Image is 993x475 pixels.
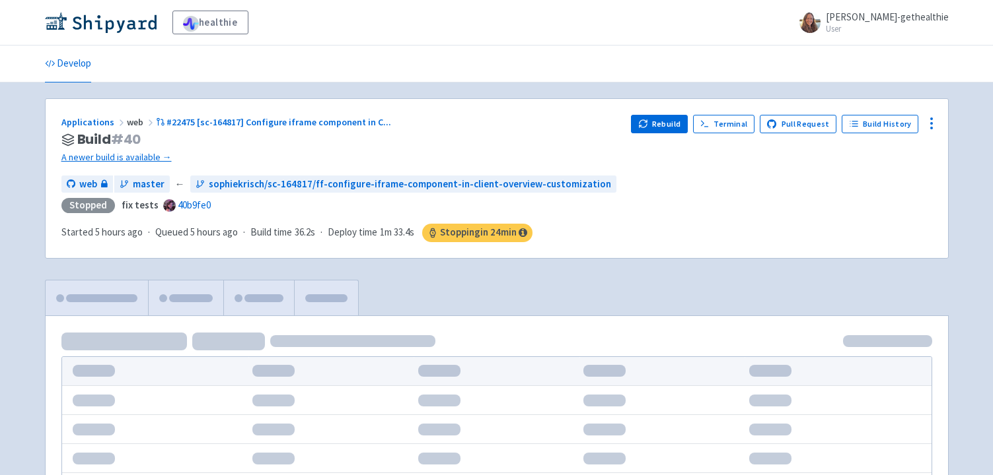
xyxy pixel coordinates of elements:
span: web [79,177,97,192]
span: 36.2s [295,225,315,240]
a: #22475 [sc-164817] Configure iframe component in C... [156,116,394,128]
span: 1m 33.4s [380,225,414,240]
a: Develop [45,46,91,82]
span: ← [175,177,185,192]
div: · · · [61,224,533,242]
span: Build time [250,225,292,240]
strong: fix tests [122,199,159,211]
span: Deploy time [328,225,377,240]
a: sophiekrisch/sc-164817/ff-configure-iframe-component-in-client-overview-customization [190,175,616,193]
span: Stopping in 24 min [422,224,533,242]
span: Started [61,226,143,238]
a: A newer build is available → [61,150,621,165]
span: #22475 [sc-164817] Configure iframe component in C ... [166,116,391,128]
span: [PERSON_NAME]-gethealthie [826,11,949,23]
span: sophiekrisch/sc-164817/ff-configure-iframe-component-in-client-overview-customization [209,177,611,192]
a: Applications [61,116,127,128]
span: # 40 [111,130,141,148]
a: master [114,175,170,193]
a: Pull Request [760,115,837,133]
a: [PERSON_NAME]-gethealthie User [791,12,949,33]
a: healthie [172,11,248,34]
a: 40b9fe0 [178,199,211,211]
div: Stopped [61,198,115,213]
a: Build History [842,115,918,133]
span: master [133,177,165,192]
span: web [127,116,156,128]
span: Build [77,132,141,147]
small: User [826,24,949,33]
time: 5 hours ago [95,226,143,238]
button: Rebuild [631,115,688,133]
span: Queued [155,226,238,238]
a: Terminal [693,115,754,133]
a: web [61,175,113,193]
img: Shipyard logo [45,12,157,33]
time: 5 hours ago [190,226,238,238]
